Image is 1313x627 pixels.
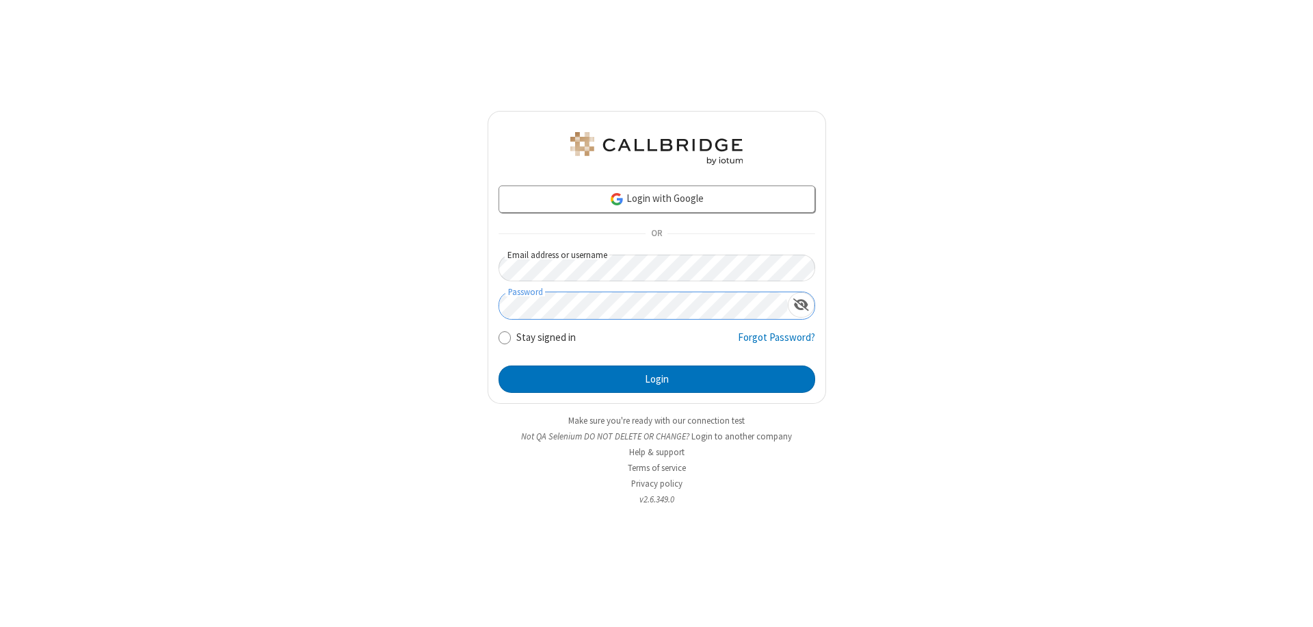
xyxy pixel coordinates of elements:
img: QA Selenium DO NOT DELETE OR CHANGE [568,132,745,165]
a: Make sure you're ready with our connection test [568,415,745,426]
a: Login with Google [499,185,815,213]
label: Stay signed in [516,330,576,346]
a: Privacy policy [631,478,682,489]
a: Help & support [629,446,685,458]
a: Terms of service [628,462,686,474]
img: google-icon.png [609,192,624,207]
span: OR [646,225,667,244]
button: Login to another company [691,430,792,443]
a: Forgot Password? [738,330,815,356]
button: Login [499,366,815,393]
div: Show password [788,292,814,318]
input: Password [499,292,788,319]
li: Not QA Selenium DO NOT DELETE OR CHANGE? [488,430,826,443]
input: Email address or username [499,255,815,281]
li: v2.6.349.0 [488,493,826,506]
